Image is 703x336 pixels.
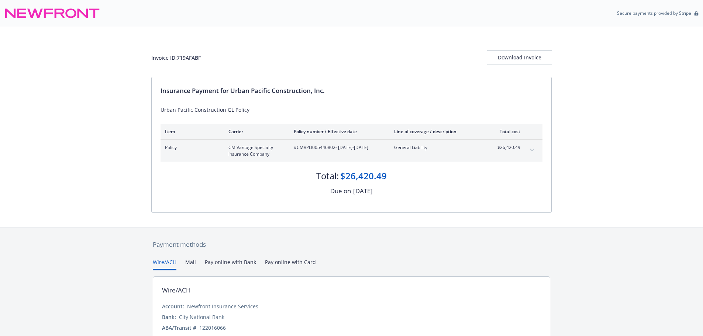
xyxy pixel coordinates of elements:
[161,140,542,162] div: PolicyCM Vantage Specialty Insurance Company#CMVPLI005446802- [DATE]-[DATE]General Liability$26,4...
[205,258,256,270] button: Pay online with Bank
[340,170,387,182] div: $26,420.49
[162,285,191,295] div: Wire/ACH
[493,144,520,151] span: $26,420.49
[185,258,196,270] button: Mail
[162,302,184,310] div: Account:
[228,128,282,135] div: Carrier
[353,186,373,196] div: [DATE]
[487,50,552,65] button: Download Invoice
[179,313,224,321] div: City National Bank
[265,258,316,270] button: Pay online with Card
[199,324,226,332] div: 122016066
[394,144,481,151] span: General Liability
[161,86,542,96] div: Insurance Payment for Urban Pacific Construction, Inc.
[161,106,542,114] div: Urban Pacific Construction GL Policy
[294,128,382,135] div: Policy number / Effective date
[187,302,258,310] div: Newfront Insurance Services
[153,258,176,270] button: Wire/ACH
[162,313,176,321] div: Bank:
[394,128,481,135] div: Line of coverage / description
[165,128,217,135] div: Item
[526,144,538,156] button: expand content
[162,324,196,332] div: ABA/Transit #
[316,170,339,182] div: Total:
[493,128,520,135] div: Total cost
[165,144,217,151] span: Policy
[617,10,691,16] p: Secure payments provided by Stripe
[487,51,552,65] div: Download Invoice
[228,144,282,157] span: CM Vantage Specialty Insurance Company
[153,240,550,249] div: Payment methods
[294,144,382,151] span: #CMVPLI005446802 - [DATE]-[DATE]
[151,54,201,62] div: Invoice ID: 719AFABF
[330,186,351,196] div: Due on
